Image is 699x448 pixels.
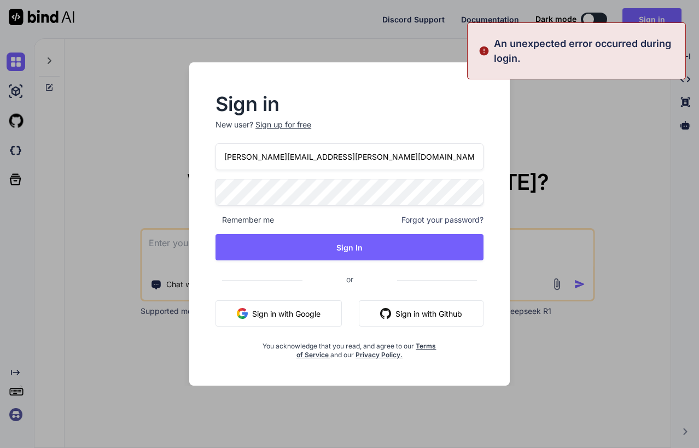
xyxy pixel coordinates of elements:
p: New user? [215,119,484,143]
span: Forgot your password? [401,214,484,225]
a: Terms of Service [296,342,436,359]
button: Sign In [215,234,484,260]
img: alert [479,36,490,66]
h2: Sign in [215,95,484,113]
img: google [237,308,248,319]
div: Sign up for free [255,119,311,130]
span: Remember me [215,214,274,225]
span: or [302,266,397,293]
button: Sign in with Google [215,300,342,327]
div: You acknowledge that you read, and agree to our and our [260,335,439,359]
button: Sign in with Github [359,300,484,327]
img: github [380,308,391,319]
p: An unexpected error occurred during login. [494,36,679,66]
input: Login or Email [215,143,484,170]
a: Privacy Policy. [356,351,403,359]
